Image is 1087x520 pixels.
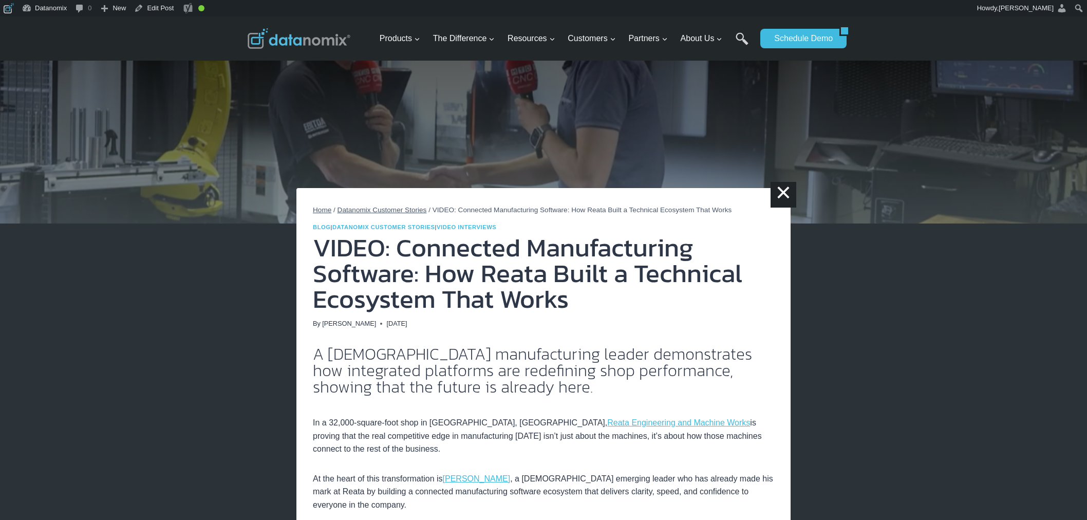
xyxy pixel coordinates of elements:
span: Partners [628,32,667,45]
span: By [313,319,321,329]
nav: Primary Navigation [376,22,756,55]
a: Home [313,206,331,214]
p: In a 32,000-square-foot shop in [GEOGRAPHIC_DATA], [GEOGRAPHIC_DATA], is proving that the real co... [313,403,774,456]
a: Search [736,32,748,55]
a: × [771,182,796,208]
span: About Us [681,32,723,45]
img: Datanomix [248,28,350,49]
span: / [428,206,430,214]
div: Good [198,5,204,11]
nav: Breadcrumbs [313,205,774,216]
a: Schedule Demo [760,29,839,48]
a: Datanomix Customer Stories [338,206,427,214]
a: [PERSON_NAME] [322,320,376,327]
a: Video Interviews [437,224,496,230]
a: [PERSON_NAME] [443,474,511,483]
span: Customers [568,32,615,45]
h2: A [DEMOGRAPHIC_DATA] manufacturing leader demonstrates how integrated platforms are redefining sh... [313,346,774,395]
span: Products [380,32,420,45]
span: Resources [508,32,555,45]
span: / [333,206,335,214]
p: At the heart of this transformation is , a [DEMOGRAPHIC_DATA] emerging leader who has already mad... [313,472,774,512]
span: The Difference [433,32,495,45]
a: Blog [313,224,331,230]
a: Datanomix Customer Stories [332,224,435,230]
span: VIDEO: Connected Manufacturing Software: How Reata Built a Technical Ecosystem That Works [433,206,732,214]
h1: VIDEO: Connected Manufacturing Software: How Reata Built a Technical Ecosystem That Works [313,235,774,312]
time: [DATE] [386,319,407,329]
a: Reata Engineering and Machine Works [607,418,750,427]
span: | | [313,224,496,230]
span: [PERSON_NAME] [999,4,1054,12]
